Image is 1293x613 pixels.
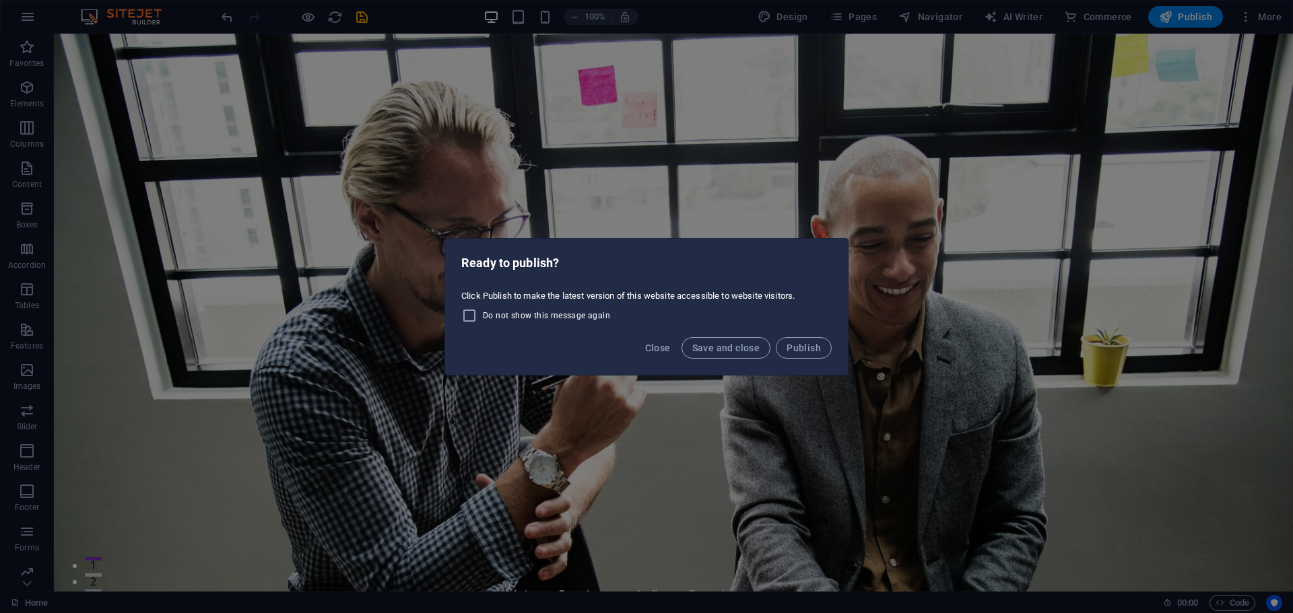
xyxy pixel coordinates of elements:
[640,337,676,359] button: Close
[645,342,671,353] span: Close
[787,342,821,353] span: Publish
[776,337,832,359] button: Publish
[31,540,48,543] button: 2
[483,310,610,321] span: Do not show this message again
[31,556,48,559] button: 3
[692,342,760,353] span: Save and close
[31,524,48,527] button: 1
[461,255,832,271] h2: Ready to publish?
[445,285,848,329] div: Click Publish to make the latest version of this website accessible to website visitors.
[682,337,771,359] button: Save and close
